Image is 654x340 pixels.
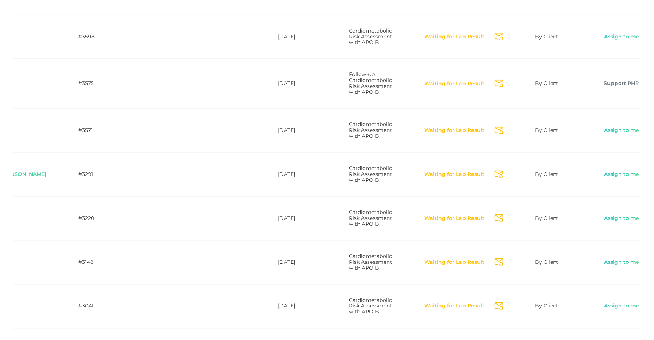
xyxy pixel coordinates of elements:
[349,121,392,139] span: Cardiometabolic Risk Assessment with APO B
[604,80,639,86] span: Support PHR
[262,152,333,196] td: [DATE]
[535,215,559,221] span: By Client
[424,259,485,266] button: Waiting for Lab Result
[604,171,640,178] a: Assign to me
[62,240,115,284] td: #3148
[62,58,115,108] td: #3575
[424,215,485,222] button: Waiting for Lab Result
[535,80,559,86] span: By Client
[535,303,559,309] span: By Client
[62,284,115,328] td: #3041
[349,209,392,227] span: Cardiometabolic Risk Assessment with APO B
[62,152,115,196] td: #3291
[604,127,640,134] a: Assign to me
[62,196,115,240] td: #3220
[604,303,640,310] a: Assign to me
[349,165,392,183] span: Cardiometabolic Risk Assessment with APO B
[349,27,392,46] span: Cardiometabolic Risk Assessment with APO B
[262,240,333,284] td: [DATE]
[424,80,485,88] button: Waiting for Lab Result
[495,80,503,88] svg: Send Notification
[424,303,485,310] button: Waiting for Lab Result
[604,215,640,222] a: Assign to me
[62,108,115,152] td: #3571
[495,33,503,41] svg: Send Notification
[262,58,333,108] td: [DATE]
[424,127,485,134] button: Waiting for Lab Result
[535,127,559,133] span: By Client
[262,196,333,240] td: [DATE]
[424,33,485,41] button: Waiting for Lab Result
[495,214,503,222] svg: Send Notification
[535,171,559,177] span: By Client
[495,258,503,266] svg: Send Notification
[349,297,392,315] span: Cardiometabolic Risk Assessment with APO B
[262,108,333,152] td: [DATE]
[424,171,485,178] button: Waiting for Lab Result
[495,302,503,310] svg: Send Notification
[604,259,640,266] a: Assign to me
[495,127,503,135] svg: Send Notification
[604,33,640,41] a: Assign to me
[262,284,333,328] td: [DATE]
[535,259,559,265] span: By Client
[535,33,559,40] span: By Client
[349,253,392,271] span: Cardiometabolic Risk Assessment with APO B
[349,71,392,95] span: Follow-up Cardiometabolic Risk Assessment with APO B
[262,15,333,59] td: [DATE]
[495,171,503,178] svg: Send Notification
[62,15,115,59] td: #3598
